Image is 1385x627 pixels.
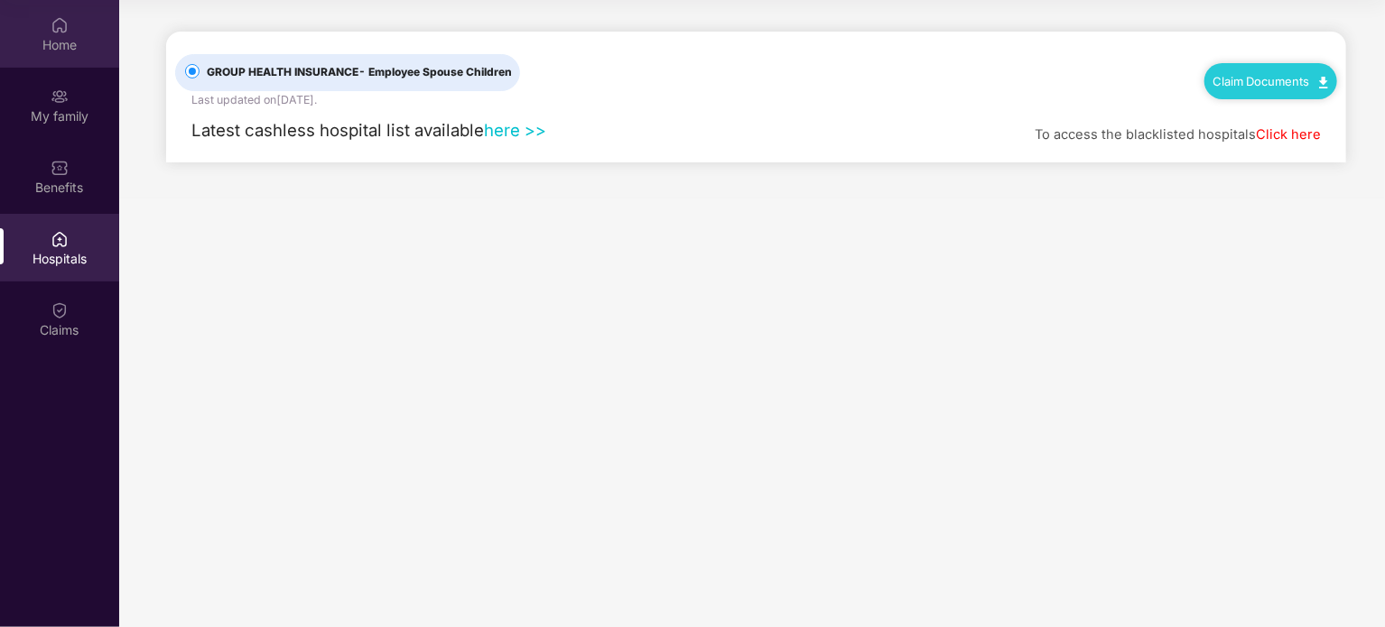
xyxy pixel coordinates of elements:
a: Claim Documents [1213,74,1328,88]
span: GROUP HEALTH INSURANCE [200,64,519,81]
img: svg+xml;base64,PHN2ZyBpZD0iSG9zcGl0YWxzIiB4bWxucz0iaHR0cDovL3d3dy53My5vcmcvMjAwMC9zdmciIHdpZHRoPS... [51,230,69,248]
img: svg+xml;base64,PHN2ZyBpZD0iQmVuZWZpdHMiIHhtbG5zPSJodHRwOi8vd3d3LnczLm9yZy8yMDAwL3N2ZyIgd2lkdGg9Ij... [51,159,69,177]
img: svg+xml;base64,PHN2ZyB4bWxucz0iaHR0cDovL3d3dy53My5vcmcvMjAwMC9zdmciIHdpZHRoPSIxMC40IiBoZWlnaHQ9Ij... [1319,77,1328,88]
img: svg+xml;base64,PHN2ZyBpZD0iQ2xhaW0iIHhtbG5zPSJodHRwOi8vd3d3LnczLm9yZy8yMDAwL3N2ZyIgd2lkdGg9IjIwIi... [51,301,69,319]
a: here >> [484,120,546,140]
div: Last updated on [DATE] . [191,91,317,108]
span: Latest cashless hospital list available [191,120,484,140]
img: svg+xml;base64,PHN2ZyB3aWR0aD0iMjAiIGhlaWdodD0iMjAiIHZpZXdCb3g9IjAgMCAyMCAyMCIgZmlsbD0ibm9uZSIgeG... [51,88,69,106]
span: To access the blacklisted hospitals [1035,126,1256,143]
img: svg+xml;base64,PHN2ZyBpZD0iSG9tZSIgeG1sbnM9Imh0dHA6Ly93d3cudzMub3JnLzIwMDAvc3ZnIiB3aWR0aD0iMjAiIG... [51,16,69,34]
span: - Employee Spouse Children [358,65,512,78]
a: Click here [1256,126,1321,143]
